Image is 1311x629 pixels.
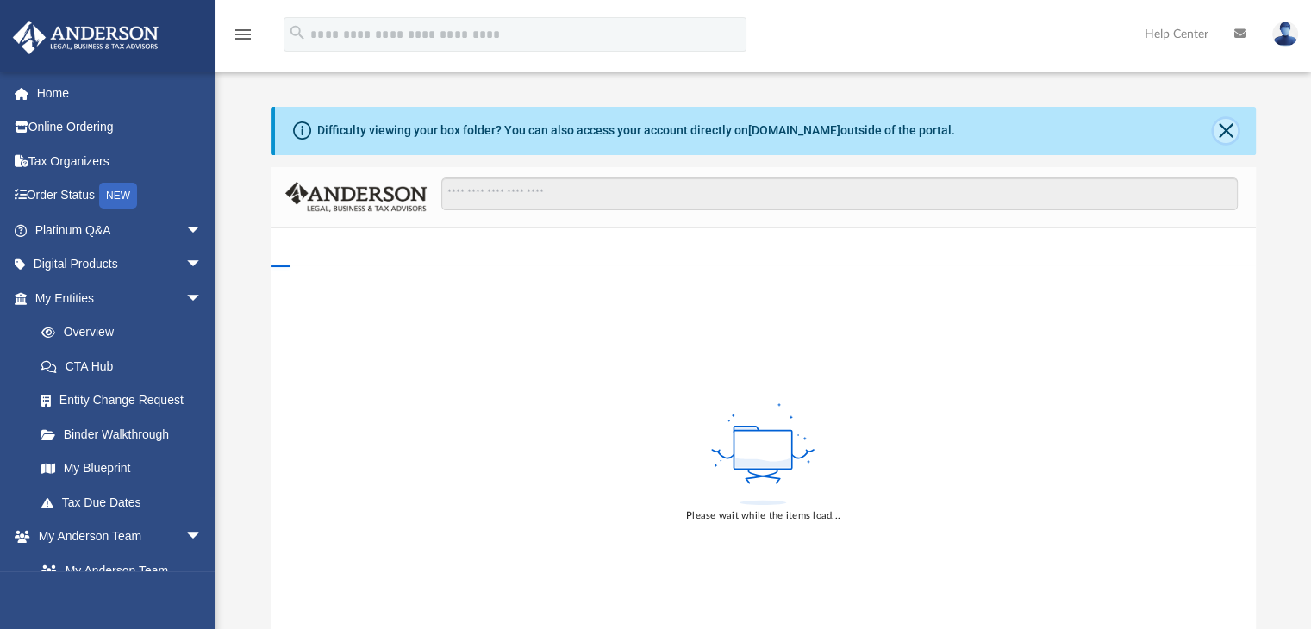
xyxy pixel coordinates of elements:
[317,121,955,140] div: Difficulty viewing your box folder? You can also access your account directly on outside of the p...
[12,144,228,178] a: Tax Organizers
[24,485,228,520] a: Tax Due Dates
[12,247,228,282] a: Digital Productsarrow_drop_down
[185,281,220,316] span: arrow_drop_down
[185,520,220,555] span: arrow_drop_down
[24,417,228,452] a: Binder Walkthrough
[1272,22,1298,47] img: User Pic
[12,281,228,315] a: My Entitiesarrow_drop_down
[233,24,253,45] i: menu
[288,23,307,42] i: search
[12,178,228,214] a: Order StatusNEW
[24,349,228,383] a: CTA Hub
[185,213,220,248] span: arrow_drop_down
[748,123,840,137] a: [DOMAIN_NAME]
[12,520,220,554] a: My Anderson Teamarrow_drop_down
[24,553,211,588] a: My Anderson Team
[8,21,164,54] img: Anderson Advisors Platinum Portal
[12,76,228,110] a: Home
[686,508,840,524] div: Please wait while the items load...
[185,247,220,283] span: arrow_drop_down
[24,315,228,350] a: Overview
[1214,119,1238,143] button: Close
[12,110,228,145] a: Online Ordering
[12,213,228,247] a: Platinum Q&Aarrow_drop_down
[99,183,137,209] div: NEW
[233,33,253,45] a: menu
[24,383,228,418] a: Entity Change Request
[441,177,1237,210] input: Search files and folders
[24,452,220,486] a: My Blueprint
